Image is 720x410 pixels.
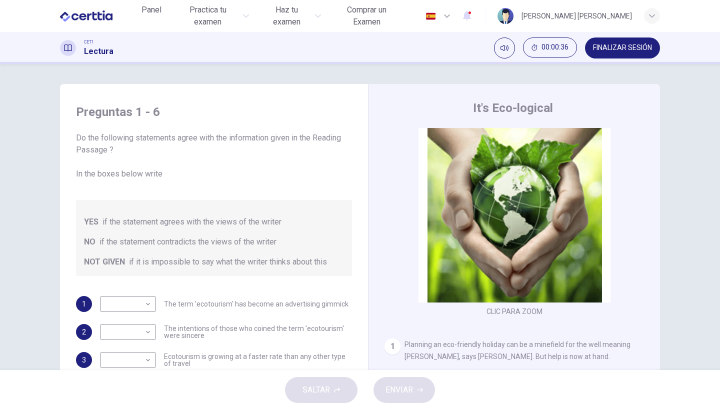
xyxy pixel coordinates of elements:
span: Comprar un Examen [333,4,400,28]
div: [PERSON_NAME] [PERSON_NAME] [521,10,632,22]
img: Profile picture [497,8,513,24]
span: Do the following statements agree with the information given in the Reading Passage ? In the boxe... [76,132,352,180]
span: CET1 [84,38,94,45]
span: 2 [82,328,86,335]
span: FINALIZAR SESIÓN [593,44,652,52]
span: if the statement agrees with the views of the writer [102,216,281,228]
div: 1 [384,338,400,354]
h4: Preguntas 1 - 6 [76,104,352,120]
span: Planning an eco-friendly holiday can be a minefield for the well meaning [PERSON_NAME], says [PER... [404,340,630,360]
img: CERTTIA logo [60,6,112,26]
button: 00:00:36 [523,37,577,57]
span: The intentions of those who coined the term 'ecotourism' were sincere [164,325,352,339]
h4: It's Eco-logical [473,100,553,116]
span: 00:00:36 [541,43,568,51]
button: Haz tu examen [257,1,324,31]
button: Comprar un Examen [329,1,404,31]
span: Ecotourism is growing at a faster rate than any other type of travel [164,353,352,367]
button: Practica tu examen [171,1,253,31]
div: Ocultar [523,37,577,58]
a: Panel [135,1,167,31]
span: if the statement contradicts the views of the writer [99,236,276,248]
h1: Lectura [84,45,113,57]
span: 3 [82,356,86,363]
a: CERTTIA logo [60,6,135,26]
div: Silenciar [494,37,515,58]
span: NO [84,236,95,248]
span: 1 [82,300,86,307]
span: The term 'ecotourism' has become an advertising gimmick [164,300,348,307]
span: Panel [141,4,161,16]
img: es [424,12,437,20]
span: NOT GIVEN [84,256,125,268]
span: Practica tu examen [175,4,240,28]
button: Panel [135,1,167,19]
button: FINALIZAR SESIÓN [585,37,660,58]
span: if it is impossible to say what the writer thinks about this [129,256,327,268]
span: Haz tu examen [261,4,311,28]
span: YES [84,216,98,228]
